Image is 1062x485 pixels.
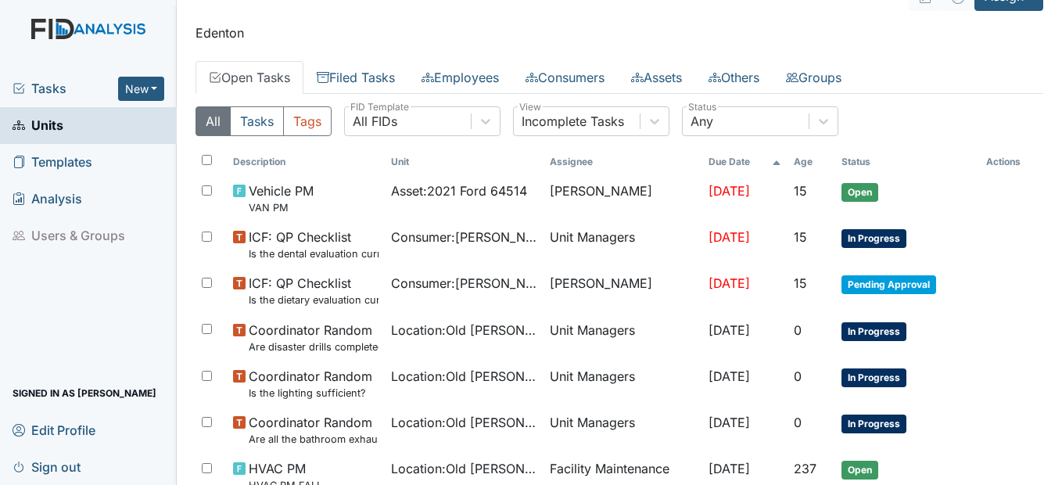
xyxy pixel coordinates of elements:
[227,149,386,175] th: Toggle SortBy
[544,407,702,453] td: Unit Managers
[794,183,807,199] span: 15
[196,106,231,136] button: All
[249,339,379,354] small: Are disaster drills completed as scheduled?
[794,461,816,476] span: 237
[13,454,81,479] span: Sign out
[709,461,750,476] span: [DATE]
[230,106,284,136] button: Tasks
[249,274,379,307] span: ICF: QP Checklist Is the dietary evaluation current? (document the date in the comment section)
[249,200,314,215] small: VAN PM
[249,228,379,261] span: ICF: QP Checklist Is the dental evaluation current? (document the date, oral rating, and goal # i...
[841,183,878,202] span: Open
[618,61,695,94] a: Assets
[391,181,527,200] span: Asset : 2021 Ford 64514
[249,386,372,401] small: Is the lighting sufficient?
[695,61,773,94] a: Others
[980,149,1043,175] th: Actions
[391,459,537,478] span: Location : Old [PERSON_NAME].
[544,221,702,268] td: Unit Managers
[13,381,156,405] span: Signed in as [PERSON_NAME]
[841,415,906,433] span: In Progress
[196,23,1043,42] p: Edenton
[385,149,544,175] th: Toggle SortBy
[13,418,95,442] span: Edit Profile
[544,175,702,221] td: [PERSON_NAME]
[709,183,750,199] span: [DATE]
[202,155,212,165] input: Toggle All Rows Selected
[391,274,537,293] span: Consumer : [PERSON_NAME]
[709,368,750,384] span: [DATE]
[788,149,835,175] th: Toggle SortBy
[544,314,702,361] td: Unit Managers
[794,415,802,430] span: 0
[709,275,750,291] span: [DATE]
[249,181,314,215] span: Vehicle PM VAN PM
[13,187,82,211] span: Analysis
[249,367,372,401] span: Coordinator Random Is the lighting sufficient?
[835,149,980,175] th: Toggle SortBy
[709,229,750,245] span: [DATE]
[249,432,379,447] small: Are all the bathroom exhaust fan covers clean and dust free?
[794,229,807,245] span: 15
[841,275,936,294] span: Pending Approval
[702,149,788,175] th: Toggle SortBy
[353,112,397,131] div: All FIDs
[512,61,618,94] a: Consumers
[196,61,303,94] a: Open Tasks
[13,113,63,138] span: Units
[773,61,855,94] a: Groups
[709,415,750,430] span: [DATE]
[391,321,537,339] span: Location : Old [PERSON_NAME].
[794,275,807,291] span: 15
[522,112,624,131] div: Incomplete Tasks
[841,322,906,341] span: In Progress
[249,293,379,307] small: Is the dietary evaluation current? (document the date in the comment section)
[13,79,118,98] a: Tasks
[249,246,379,261] small: Is the dental evaluation current? (document the date, oral rating, and goal # if needed in the co...
[391,367,537,386] span: Location : Old [PERSON_NAME].
[408,61,512,94] a: Employees
[391,413,537,432] span: Location : Old [PERSON_NAME].
[691,112,713,131] div: Any
[544,361,702,407] td: Unit Managers
[544,149,702,175] th: Assignee
[709,322,750,338] span: [DATE]
[841,368,906,387] span: In Progress
[283,106,332,136] button: Tags
[391,228,537,246] span: Consumer : [PERSON_NAME]
[794,322,802,338] span: 0
[118,77,165,101] button: New
[13,150,92,174] span: Templates
[544,268,702,314] td: [PERSON_NAME]
[249,413,379,447] span: Coordinator Random Are all the bathroom exhaust fan covers clean and dust free?
[794,368,802,384] span: 0
[841,461,878,480] span: Open
[196,106,332,136] div: Type filter
[303,61,408,94] a: Filed Tasks
[249,321,379,354] span: Coordinator Random Are disaster drills completed as scheduled?
[841,229,906,248] span: In Progress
